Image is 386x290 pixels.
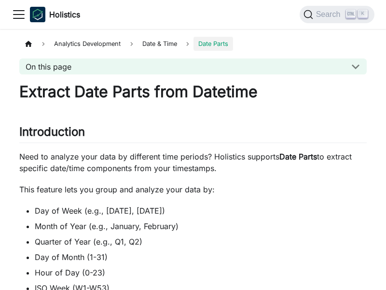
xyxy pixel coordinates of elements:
[19,82,367,101] h1: Extract Date Parts from Datetime
[35,251,367,263] li: Day of Month (1-31)
[19,184,367,195] p: This feature lets you group and analyze your data by:
[19,58,367,74] button: On this page
[30,7,45,22] img: Holistics
[35,267,367,278] li: Hour of Day (0-23)
[19,125,367,143] h2: Introduction
[193,37,233,51] span: Date Parts
[12,7,26,22] button: Toggle navigation bar
[300,6,374,23] button: Search (Ctrl+K)
[49,9,80,20] b: Holistics
[19,151,367,174] p: Need to analyze your data by different time periods? Holistics supports to extract specific date/...
[279,152,317,161] strong: Date Parts
[35,236,367,247] li: Quarter of Year (e.g., Q1, Q2)
[138,37,182,51] span: Date & Time
[358,10,368,18] kbd: K
[19,37,38,51] a: Home page
[313,10,346,19] span: Search
[35,205,367,217] li: Day of Week (e.g., [DATE], [DATE])
[35,220,367,232] li: Month of Year (e.g., January, February)
[49,37,125,51] span: Analytics Development
[19,37,367,51] nav: Breadcrumbs
[30,7,80,22] a: HolisticsHolistics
